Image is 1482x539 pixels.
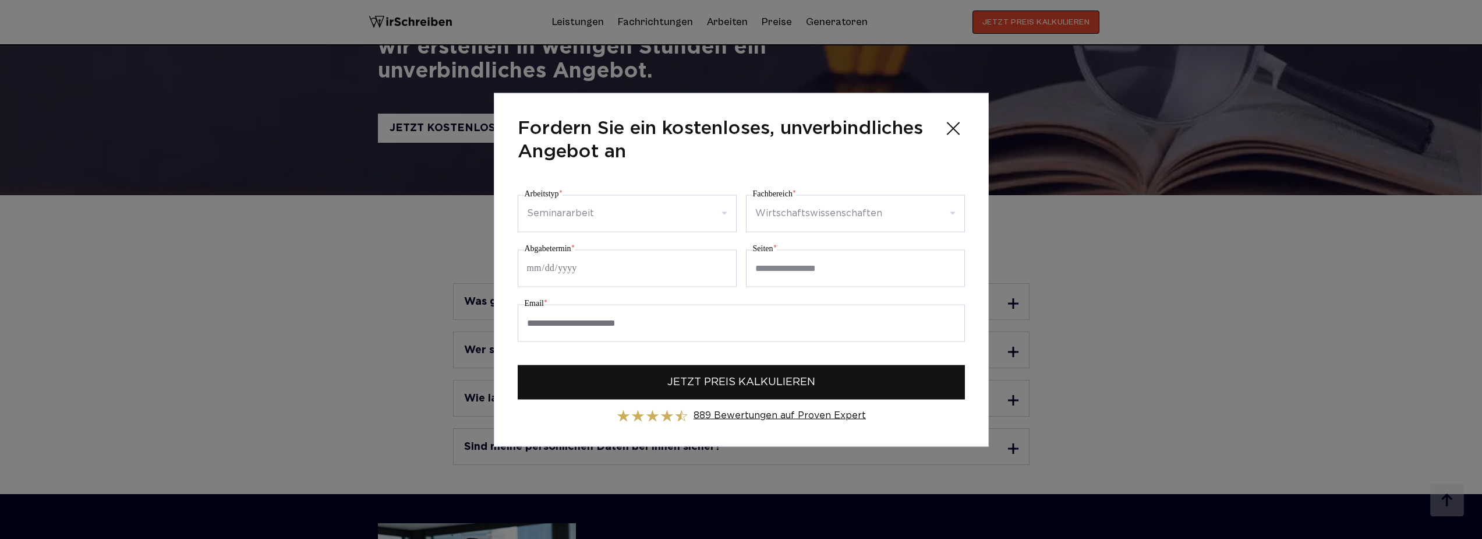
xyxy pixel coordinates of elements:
div: Seminararbeit [527,204,594,223]
label: Email [525,296,547,310]
label: Seiten [753,241,777,255]
label: Fachbereich [753,186,796,200]
span: Fordern Sie ein kostenloses, unverbindliches Angebot an [518,117,932,163]
div: Wirtschaftswissenschaften [755,204,882,223]
label: Arbeitstyp [525,186,563,200]
a: 889 Bewertungen auf Proven Expert [694,411,866,420]
button: JETZT PREIS KALKULIEREN [518,365,965,399]
label: Abgabetermin [525,241,575,255]
span: JETZT PREIS KALKULIEREN [667,374,815,390]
